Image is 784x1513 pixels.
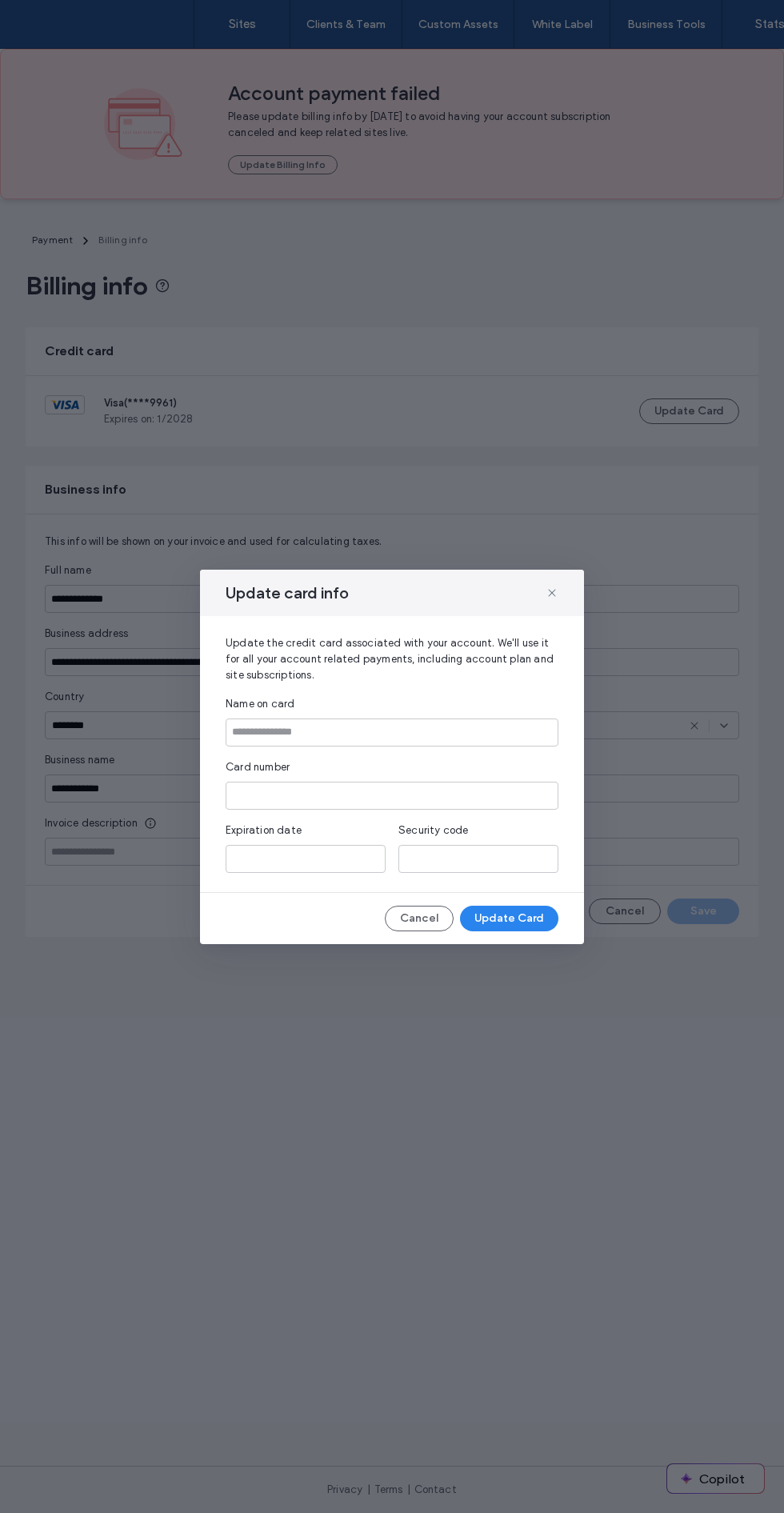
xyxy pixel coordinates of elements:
iframe: Secure payment input frame [232,799,379,919]
button: Cancel [385,906,454,931]
iframe: Secure payment input frame [232,736,552,856]
iframe: Secure payment input frame [405,799,552,919]
span: Update the credit card associated with your account. We'll use it for all your account related pa... [226,635,558,683]
span: Card number [226,759,290,775]
span: Expiration date [226,823,302,839]
button: Update Card [460,906,558,931]
span: Update card info [226,582,349,603]
span: Name on card [226,696,294,712]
